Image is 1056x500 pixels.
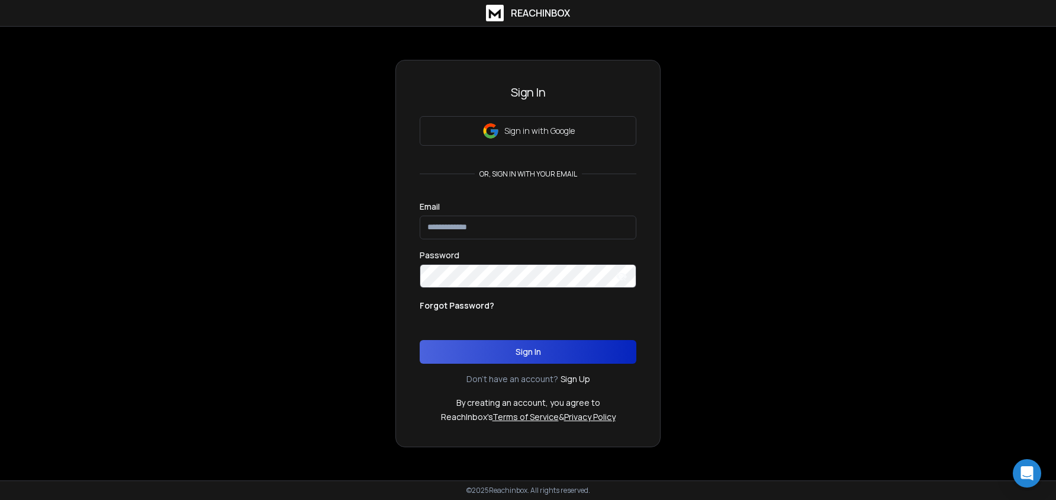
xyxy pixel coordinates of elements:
[564,411,616,422] a: Privacy Policy
[420,116,636,146] button: Sign in with Google
[466,373,558,385] p: Don't have an account?
[504,125,575,137] p: Sign in with Google
[420,251,459,259] label: Password
[420,203,440,211] label: Email
[492,411,559,422] a: Terms of Service
[475,169,582,179] p: or, sign in with your email
[1013,459,1041,488] div: Open Intercom Messenger
[441,411,616,423] p: ReachInbox's &
[561,373,590,385] a: Sign Up
[420,84,636,101] h3: Sign In
[466,486,590,495] p: © 2025 Reachinbox. All rights reserved.
[420,340,636,364] button: Sign In
[486,5,504,21] img: logo
[486,5,570,21] a: ReachInbox
[456,397,600,409] p: By creating an account, you agree to
[420,300,494,312] p: Forgot Password?
[511,6,570,20] h1: ReachInbox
